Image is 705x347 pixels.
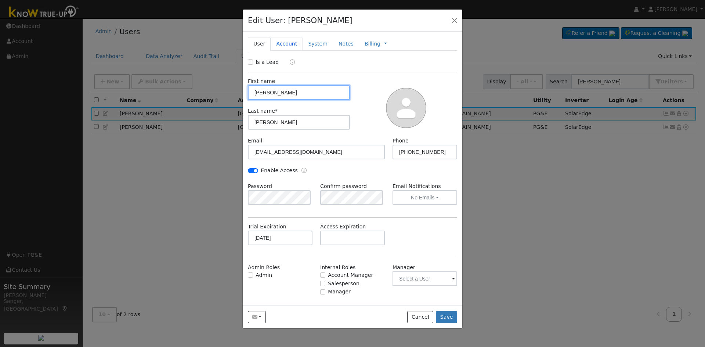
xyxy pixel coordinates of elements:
a: System [303,37,333,51]
label: Password [248,182,272,190]
input: Salesperson [320,281,325,286]
label: Manager [328,288,351,296]
input: Is a Lead [248,59,253,65]
label: Admin Roles [248,264,280,271]
label: Salesperson [328,280,359,288]
label: Manager [393,264,415,271]
a: Account [271,37,303,51]
label: Trial Expiration [248,223,286,231]
a: User [248,37,271,51]
label: Email [248,137,262,145]
label: Admin [256,271,272,279]
a: Notes [333,37,359,51]
label: Confirm password [320,182,367,190]
label: Last name [248,107,278,115]
label: Account Manager [328,271,373,279]
span: Required [275,108,278,114]
label: First name [248,77,275,85]
a: Enable Access [301,167,307,175]
input: Select a User [393,271,457,286]
label: Is a Lead [256,58,279,66]
input: Manager [320,289,325,294]
button: Cancel [407,311,433,323]
label: Access Expiration [320,223,366,231]
label: Enable Access [261,167,298,174]
label: Internal Roles [320,264,355,271]
label: Email Notifications [393,182,457,190]
a: Billing [365,40,380,48]
button: bradleybedrosian@yahoo.com [248,311,266,323]
input: Account Manager [320,272,325,278]
div: Stats [441,304,457,311]
a: Lead [284,58,295,67]
label: Phone [393,137,409,145]
h4: Edit User: [PERSON_NAME] [248,15,352,26]
button: No Emails [393,190,457,205]
input: Admin [248,272,253,278]
button: Save [436,311,457,323]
